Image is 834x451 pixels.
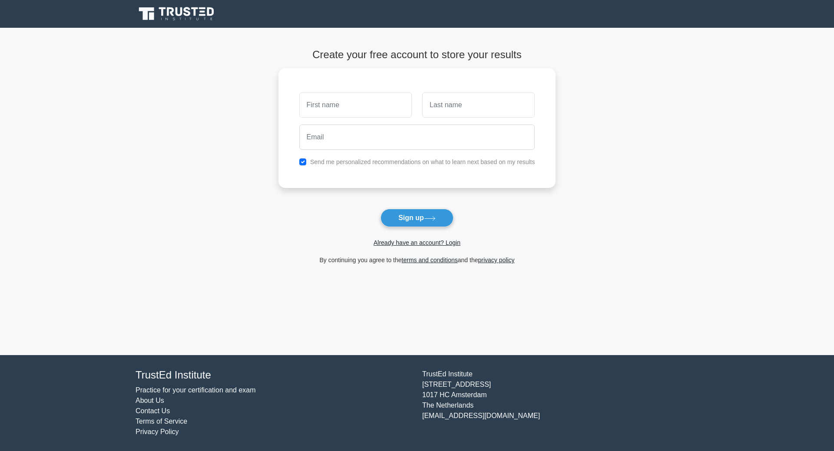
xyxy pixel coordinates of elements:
[381,209,453,227] button: Sign up
[299,125,535,150] input: Email
[278,49,556,61] h4: Create your free account to store your results
[478,257,515,263] a: privacy policy
[136,428,179,435] a: Privacy Policy
[136,418,187,425] a: Terms of Service
[136,386,256,394] a: Practice for your certification and exam
[374,239,460,246] a: Already have an account? Login
[273,255,561,265] div: By continuing you agree to the and the
[422,92,535,118] input: Last name
[136,397,164,404] a: About Us
[136,369,412,382] h4: TrustEd Institute
[402,257,458,263] a: terms and conditions
[310,158,535,165] label: Send me personalized recommendations on what to learn next based on my results
[417,369,704,437] div: TrustEd Institute [STREET_ADDRESS] 1017 HC Amsterdam The Netherlands [EMAIL_ADDRESS][DOMAIN_NAME]
[136,407,170,415] a: Contact Us
[299,92,412,118] input: First name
